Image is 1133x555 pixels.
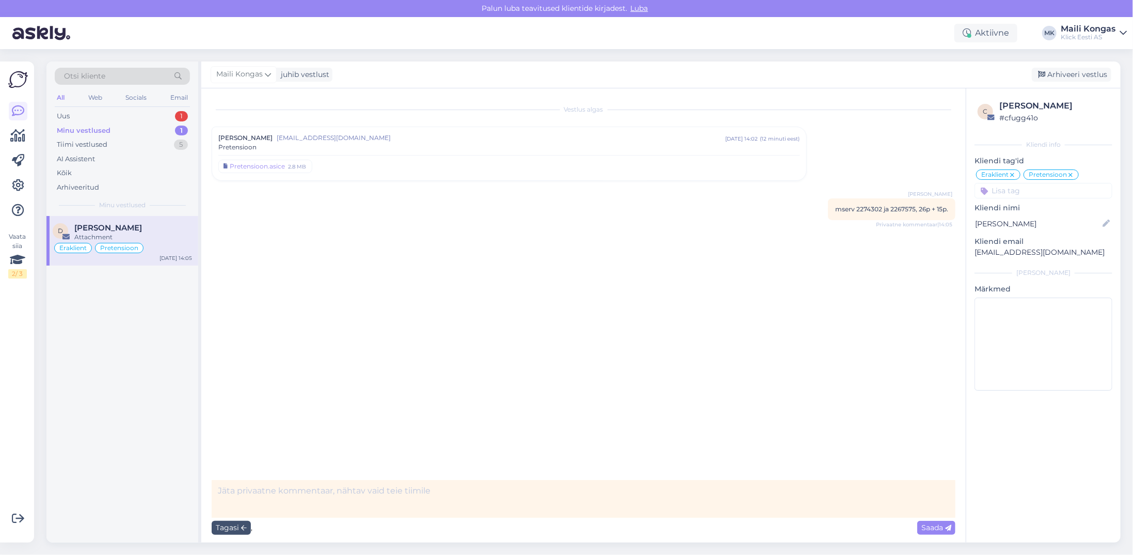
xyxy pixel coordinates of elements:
div: Vestlus algas [212,105,955,114]
div: Pretensioon.asice [230,162,285,171]
a: Pretensioon.asice2.8 MB [218,160,312,173]
div: Socials [123,91,149,104]
div: Klick Eesti AS [1061,33,1115,41]
div: ( 12 minuti eest ) [760,135,800,143]
p: Kliendi tag'id [975,156,1112,166]
a: Maili KongasKlick Eesti AS [1061,25,1127,41]
span: mserv 2274302 ja 2267575, 26p + 15p. [835,205,948,213]
input: Lisa tag [975,183,1112,198]
span: Otsi kliente [64,71,105,82]
p: Kliendi email [975,236,1112,247]
div: Tagasi [212,521,251,535]
img: Askly Logo [8,70,28,89]
div: [DATE] 14:02 [725,135,758,143]
span: Eraklient [59,245,87,251]
span: Pretensioon [218,143,257,152]
div: 5 [174,140,188,150]
span: [PERSON_NAME] [908,190,952,198]
div: [PERSON_NAME] [975,268,1112,277]
p: [EMAIL_ADDRESS][DOMAIN_NAME] [975,247,1112,258]
div: MK [1042,26,1057,40]
div: Attachment [74,233,192,242]
div: 1 [175,111,188,121]
div: Vaata siia [8,232,27,279]
span: D [58,227,63,235]
div: Uus [57,111,70,121]
span: Maili Kongas [216,69,263,80]
span: Denis Pr [74,223,142,233]
div: Web [86,91,104,104]
div: All [55,91,67,104]
div: Arhiveeri vestlus [1032,68,1111,82]
div: juhib vestlust [277,69,329,80]
div: Arhiveeritud [57,182,99,193]
div: 2.8 MB [287,162,307,171]
span: Luba [628,4,651,13]
span: Pretensioon [1029,172,1067,178]
span: [PERSON_NAME] [218,133,273,143]
span: Minu vestlused [99,201,146,210]
div: Maili Kongas [1061,25,1115,33]
span: [EMAIL_ADDRESS][DOMAIN_NAME] [277,133,725,143]
div: 1 [175,126,188,136]
div: Minu vestlused [57,126,110,136]
input: Lisa nimi [975,218,1100,229]
div: Tiimi vestlused [57,140,107,150]
div: [PERSON_NAME] [999,100,1109,112]
span: Saada [921,523,951,532]
div: Kliendi info [975,140,1112,149]
span: Pretensioon [100,245,138,251]
div: Email [168,91,190,104]
div: # cfugg41o [999,112,1109,124]
div: Aktiivne [954,24,1017,42]
span: c [983,107,988,115]
span: Privaatne kommentaar | 14:05 [876,221,952,228]
span: Eraklient [981,172,1009,178]
div: AI Assistent [57,154,95,164]
div: Kõik [57,168,72,178]
div: 2 / 3 [8,269,27,279]
div: , [212,518,955,537]
p: Kliendi nimi [975,203,1112,213]
div: [DATE] 14:05 [159,254,192,262]
p: Märkmed [975,284,1112,295]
